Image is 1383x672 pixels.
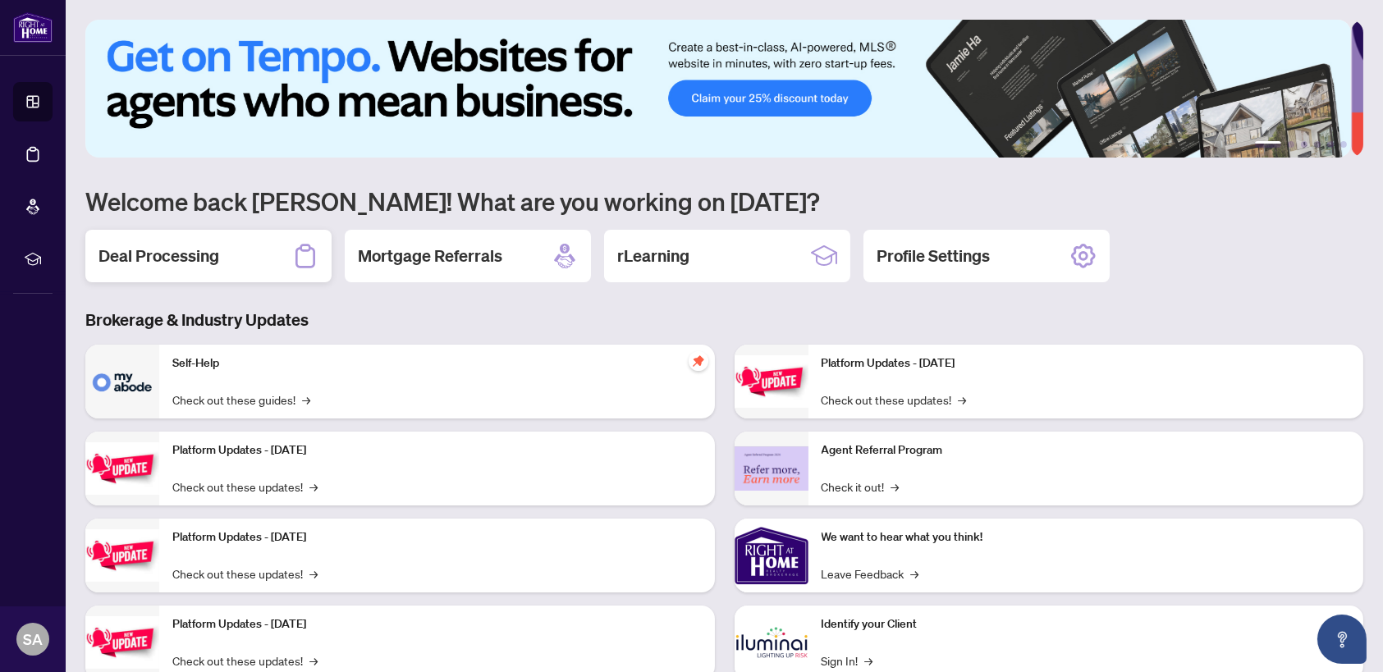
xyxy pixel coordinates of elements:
[1327,141,1334,148] button: 5
[172,615,702,633] p: Platform Updates - [DATE]
[13,12,53,43] img: logo
[85,309,1363,331] h3: Brokerage & Industry Updates
[822,528,1351,546] p: We want to hear what you think!
[85,20,1351,158] img: Slide 0
[822,615,1351,633] p: Identify your Client
[735,446,808,491] img: Agent Referral Program
[23,628,43,651] span: SA
[735,355,808,407] img: Platform Updates - June 23, 2025
[1317,615,1367,664] button: Open asap
[1288,141,1294,148] button: 2
[735,519,808,592] img: We want to hear what you think!
[309,565,318,583] span: →
[1314,141,1321,148] button: 4
[85,345,159,418] img: Self-Help
[877,245,990,267] h2: Profile Settings
[689,351,708,371] span: pushpin
[959,391,967,409] span: →
[822,441,1351,459] p: Agent Referral Program
[172,651,318,670] a: Check out these updates!→
[98,245,219,267] h2: Deal Processing
[822,651,873,670] a: Sign In!→
[822,391,967,409] a: Check out these updates!→
[85,616,159,668] img: Platform Updates - July 8, 2025
[617,245,689,267] h2: rLearning
[1340,141,1347,148] button: 6
[309,651,318,670] span: →
[1301,141,1307,148] button: 3
[172,354,702,373] p: Self-Help
[85,185,1363,217] h1: Welcome back [PERSON_NAME]! What are you working on [DATE]?
[85,529,159,581] img: Platform Updates - July 21, 2025
[172,441,702,459] p: Platform Updates - [DATE]
[302,391,310,409] span: →
[172,478,318,496] a: Check out these updates!→
[172,565,318,583] a: Check out these updates!→
[911,565,919,583] span: →
[822,478,900,496] a: Check it out!→
[358,245,502,267] h2: Mortgage Referrals
[891,478,900,496] span: →
[865,651,873,670] span: →
[172,391,310,409] a: Check out these guides!→
[85,442,159,494] img: Platform Updates - September 16, 2025
[822,565,919,583] a: Leave Feedback→
[309,478,318,496] span: →
[1255,141,1281,148] button: 1
[172,528,702,546] p: Platform Updates - [DATE]
[822,354,1351,373] p: Platform Updates - [DATE]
